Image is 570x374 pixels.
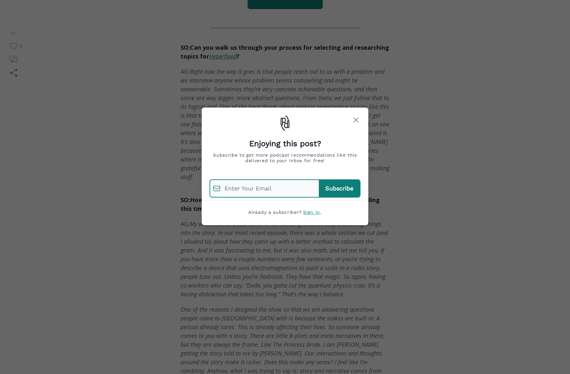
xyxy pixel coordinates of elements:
img: Podcast Delivery [277,115,293,131]
span: Sign in [303,210,320,215]
h3: Enjoying this post? [210,139,360,152]
h5: Subscribe to get more podcast recommendations like this delivered to your inbox for free! [210,152,360,177]
span: Already a subscriber? [248,210,321,228]
button: Close [351,115,360,124]
input: Enter Your Email [221,181,319,196]
button: Sign in. [303,210,322,215]
input: Subscribe [319,180,360,197]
